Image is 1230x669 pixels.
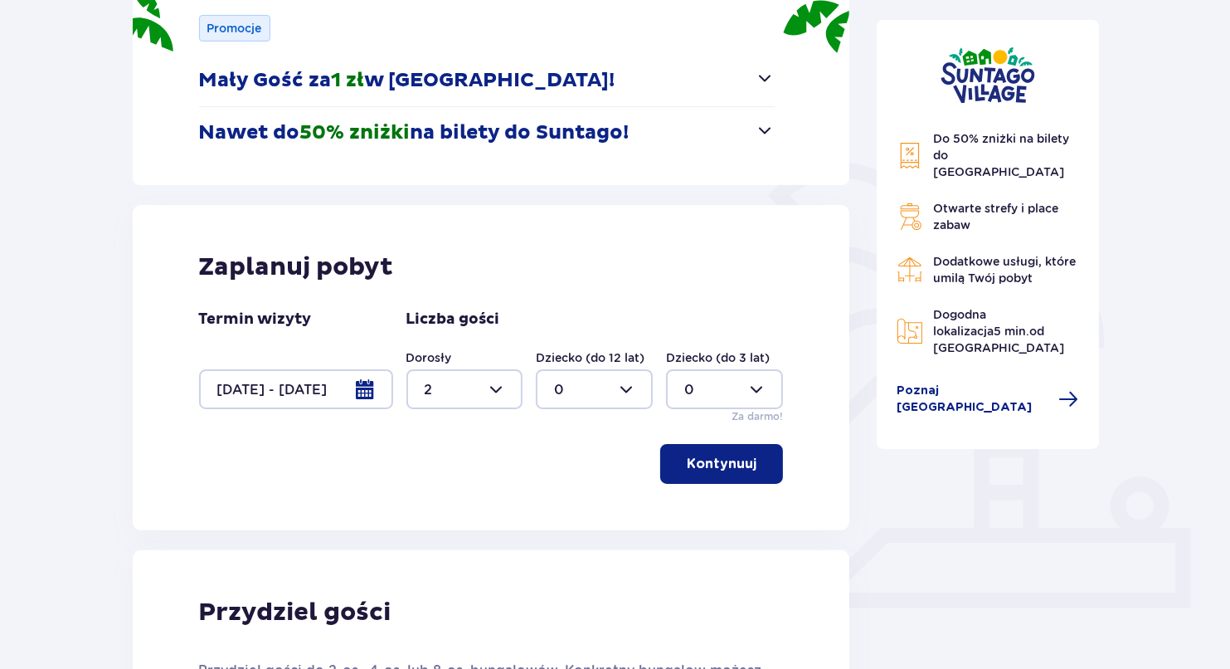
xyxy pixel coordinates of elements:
span: Dodatkowe usługi, które umilą Twój pobyt [933,255,1076,285]
img: Grill Icon [897,203,923,230]
p: Nawet do na bilety do Suntago! [199,120,630,145]
img: Map Icon [897,318,923,344]
span: Poznaj [GEOGRAPHIC_DATA] [897,383,1049,416]
p: Zaplanuj pobyt [199,251,394,283]
button: Mały Gość za1 złw [GEOGRAPHIC_DATA]! [199,55,775,106]
span: 50% zniżki [300,120,411,145]
span: 1 zł [332,68,365,93]
p: Liczba gości [406,310,500,330]
img: Suntago Village [941,46,1035,104]
p: Mały Gość za w [GEOGRAPHIC_DATA]! [199,68,615,93]
button: Nawet do50% zniżkina bilety do Suntago! [199,107,775,159]
p: Kontynuuj [687,455,756,473]
img: Discount Icon [897,142,923,169]
span: 5 min. [994,325,1029,338]
p: Przydziel gości [199,597,391,628]
label: Dorosły [406,349,452,366]
button: Kontynuuj [660,444,783,484]
p: Termin wizyty [199,310,312,330]
span: Do 50% zniżki na bilety do [GEOGRAPHIC_DATA] [933,132,1069,178]
label: Dziecko (do 12 lat) [536,349,644,366]
label: Dziecko (do 3 lat) [666,349,770,366]
a: Poznaj [GEOGRAPHIC_DATA] [897,383,1079,416]
img: Restaurant Icon [897,256,923,283]
p: Za darmo! [732,409,783,424]
span: Otwarte strefy i place zabaw [933,202,1058,232]
span: Dogodna lokalizacja od [GEOGRAPHIC_DATA] [933,308,1064,354]
p: Promocje [207,20,262,37]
